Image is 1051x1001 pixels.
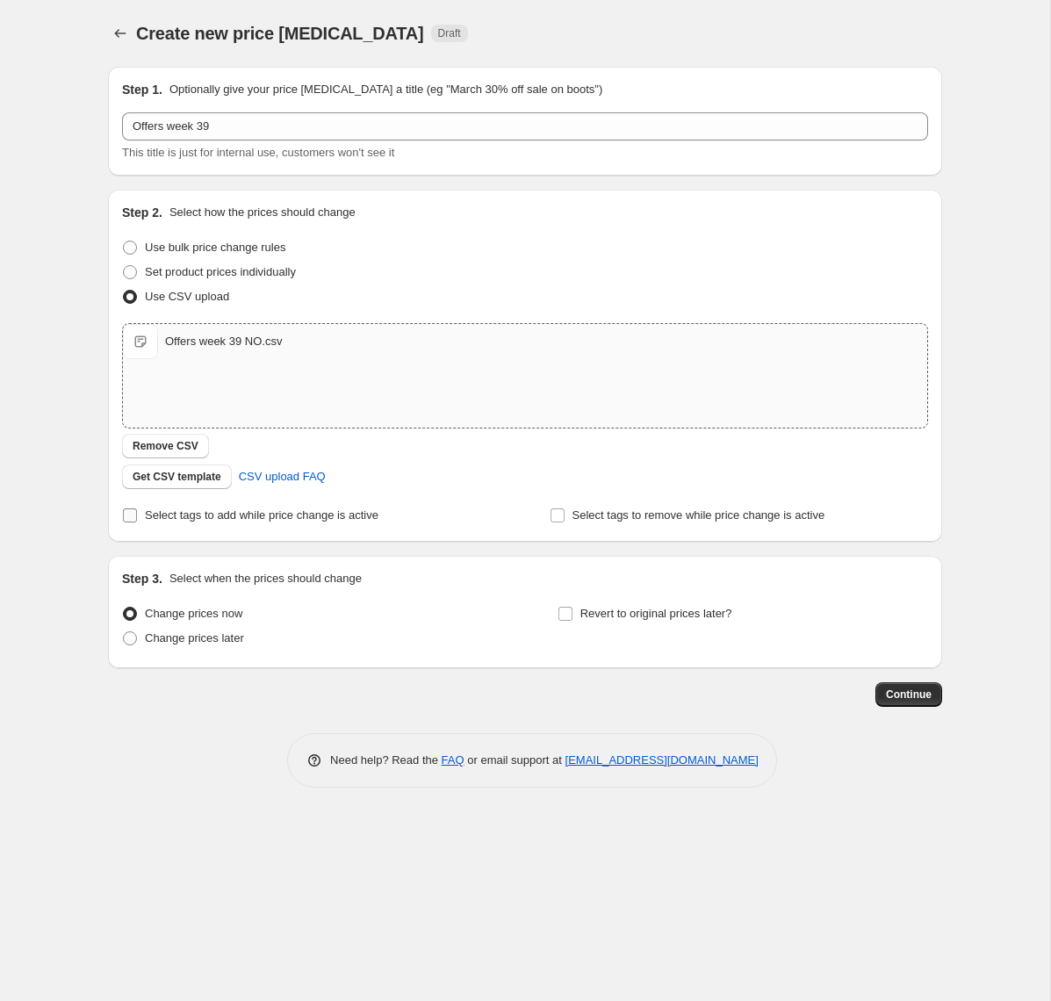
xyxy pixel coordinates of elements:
a: [EMAIL_ADDRESS][DOMAIN_NAME] [565,753,759,767]
a: FAQ [442,753,464,767]
span: Change prices now [145,607,242,620]
span: This title is just for internal use, customers won't see it [122,146,394,159]
h2: Step 3. [122,570,162,587]
span: or email support at [464,753,565,767]
div: Offers week 39 NO.csv [165,333,282,350]
span: Select tags to add while price change is active [145,508,378,522]
p: Optionally give your price [MEDICAL_DATA] a title (eg "March 30% off sale on boots") [169,81,602,98]
span: Remove CSV [133,439,198,453]
input: 30% off holiday sale [122,112,928,140]
p: Select how the prices should change [169,204,356,221]
span: Create new price [MEDICAL_DATA] [136,24,424,43]
span: Need help? Read the [330,753,442,767]
p: Select when the prices should change [169,570,362,587]
span: Draft [438,26,461,40]
span: Revert to original prices later? [580,607,732,620]
span: Use bulk price change rules [145,241,285,254]
button: Price change jobs [108,21,133,46]
span: Set product prices individually [145,265,296,278]
span: Select tags to remove while price change is active [572,508,825,522]
span: Change prices later [145,631,244,645]
button: Get CSV template [122,464,232,489]
span: Continue [886,688,932,702]
h2: Step 2. [122,204,162,221]
button: Continue [875,682,942,707]
span: Use CSV upload [145,290,229,303]
span: Get CSV template [133,470,221,484]
button: Remove CSV [122,434,209,458]
a: CSV upload FAQ [228,463,336,491]
span: CSV upload FAQ [239,468,326,486]
h2: Step 1. [122,81,162,98]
